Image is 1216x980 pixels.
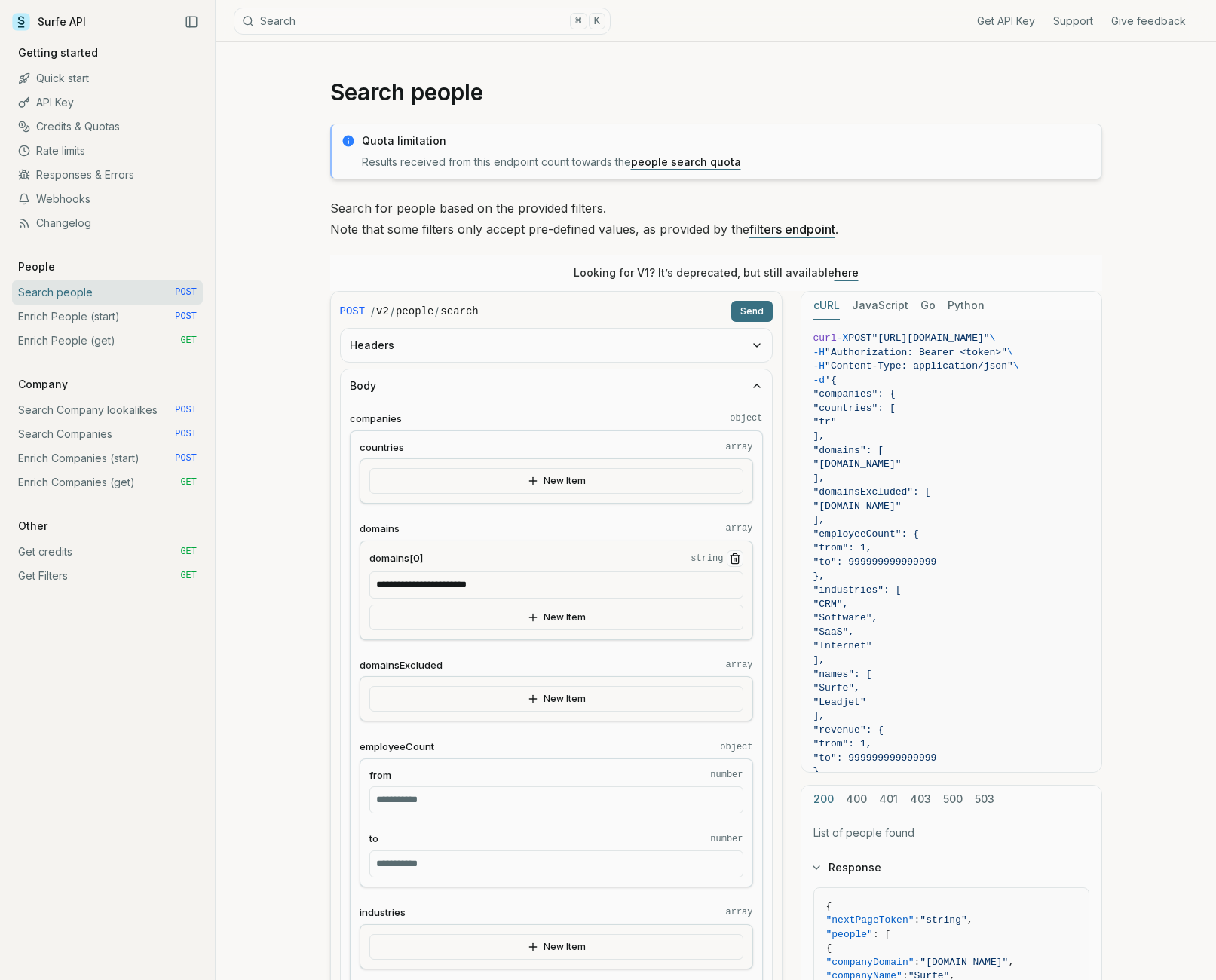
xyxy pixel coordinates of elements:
button: 503 [975,786,994,813]
span: POST [175,311,197,323]
button: Send [731,301,773,322]
a: Search Company lookalikes POST [12,398,203,422]
span: domains[0] [369,551,423,565]
span: / [391,304,394,319]
button: Remove Item [727,550,743,567]
span: \ [990,332,996,344]
span: "Internet" [813,640,872,651]
p: Other [12,519,54,534]
code: array [725,906,752,918]
code: people [396,304,433,319]
span: "countries": [ [813,403,896,414]
span: to [369,831,378,846]
span: POST [340,304,366,319]
span: "nextPageToken" [826,914,914,926]
p: Results received from this endpoint count towards the [362,155,1092,170]
button: Response [801,848,1101,887]
span: "Authorization: Bearer <token>" [825,347,1007,358]
span: "companies": { [813,388,896,400]
h1: Search people [330,78,1102,106]
span: "Software", [813,612,878,623]
button: 200 [813,786,834,813]
span: GET [180,546,197,558]
span: '{ [825,375,837,386]
span: / [435,304,439,319]
span: "names": [ [813,669,872,680]
a: here [835,266,859,279]
a: Get API Key [977,14,1035,29]
code: number [710,833,743,845]
a: Enrich People (get) GET [12,329,203,353]
a: Enrich Companies (get) GET [12,470,203,495]
span: "employeeCount": { [813,528,919,540]
span: "from": 1, [813,542,872,553]
button: cURL [813,292,840,320]
a: Support [1053,14,1093,29]
p: List of people found [813,825,1089,841]
span: GET [180,476,197,488]
span: \ [1013,360,1019,372]
span: POST [175,452,197,464]
a: Search people POST [12,280,203,305]
span: ], [813,514,825,525]
a: filters endpoint [749,222,835,237]
span: "[DOMAIN_NAME]" [813,458,902,470]
span: ], [813,710,825,721]
a: Surfe API [12,11,86,33]
span: -d [813,375,825,386]
button: New Item [369,605,743,630]
button: New Item [369,686,743,712]
p: Company [12,377,74,392]
a: Webhooks [12,187,203,211]
span: "companyDomain" [826,957,914,968]
span: "CRM", [813,599,849,610]
code: array [725,659,752,671]
button: 401 [879,786,898,813]
a: Get Filters GET [12,564,203,588]
span: domainsExcluded [360,658,443,672]
code: array [725,522,752,534]
span: : [914,914,920,926]
span: "[DOMAIN_NAME]" [813,501,902,512]
span: "to": 999999999999999 [813,556,937,568]
span: companies [350,412,402,426]
code: object [730,412,762,424]
span: "[DOMAIN_NAME]" [920,957,1008,968]
span: ], [813,473,825,484]
span: : [ [873,929,890,940]
p: People [12,259,61,274]
span: POST [175,428,197,440]
span: industries [360,905,406,920]
span: -X [837,332,849,344]
span: "SaaS", [813,626,855,638]
span: \ [1007,347,1013,358]
p: Quota limitation [362,133,1092,149]
span: "from": 1, [813,738,872,749]
code: v2 [376,304,389,319]
span: "Leadjet" [813,697,866,708]
a: Quick start [12,66,203,90]
button: 400 [846,786,867,813]
a: Enrich Companies (start) POST [12,446,203,470]
a: Search Companies POST [12,422,203,446]
a: people search quota [631,155,741,168]
span: { [826,901,832,912]
button: Collapse Sidebar [180,11,203,33]
a: Credits & Quotas [12,115,203,139]
a: API Key [12,90,203,115]
span: curl [813,332,837,344]
button: New Item [369,934,743,960]
button: Search⌘K [234,8,611,35]
span: "revenue": { [813,724,884,736]
span: from [369,768,391,782]
span: "to": 999999999999999 [813,752,937,764]
button: 500 [943,786,963,813]
span: { [826,942,832,954]
button: Go [920,292,936,320]
span: , [967,914,973,926]
a: Get credits GET [12,540,203,564]
p: Getting started [12,45,104,60]
button: 403 [910,786,931,813]
span: GET [180,335,197,347]
span: "people" [826,929,873,940]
